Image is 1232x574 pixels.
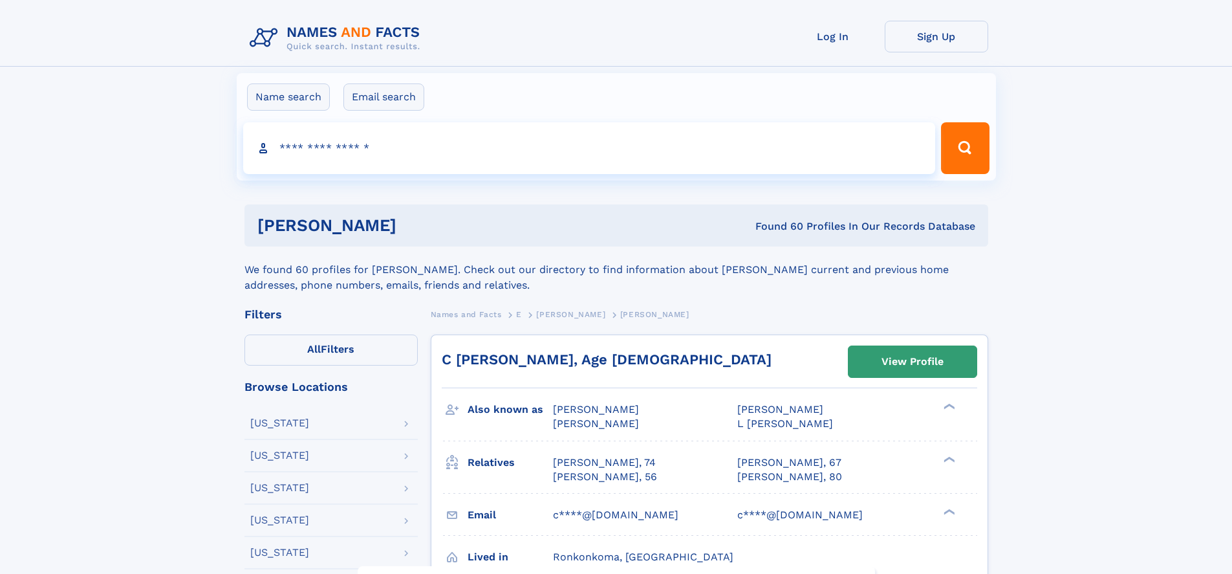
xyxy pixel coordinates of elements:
[431,306,502,322] a: Names and Facts
[553,403,639,415] span: [PERSON_NAME]
[244,309,418,320] div: Filters
[250,547,309,558] div: [US_STATE]
[442,351,772,368] a: C [PERSON_NAME], Age [DEMOGRAPHIC_DATA]
[737,470,842,484] a: [PERSON_NAME], 80
[244,381,418,393] div: Browse Locations
[553,551,733,563] span: Ronkonkoma, [GEOGRAPHIC_DATA]
[468,452,553,474] h3: Relatives
[247,83,330,111] label: Name search
[848,346,977,377] a: View Profile
[468,504,553,526] h3: Email
[468,399,553,421] h3: Also known as
[737,456,841,470] a: [PERSON_NAME], 67
[343,83,424,111] label: Email search
[244,335,418,366] label: Filters
[620,310,689,319] span: [PERSON_NAME]
[781,21,885,52] a: Log In
[243,122,936,174] input: search input
[940,403,956,411] div: ❯
[250,450,309,461] div: [US_STATE]
[250,418,309,428] div: [US_STATE]
[468,546,553,568] h3: Lived in
[881,347,944,377] div: View Profile
[516,306,522,322] a: E
[940,455,956,463] div: ❯
[250,515,309,525] div: [US_STATE]
[885,21,988,52] a: Sign Up
[576,219,975,234] div: Found 60 Profiles In Our Records Database
[244,247,988,293] div: We found 60 profiles for [PERSON_NAME]. Check out our directory to find information about [PERSON...
[553,456,656,470] a: [PERSON_NAME], 74
[941,122,989,174] button: Search Button
[737,417,833,430] span: L [PERSON_NAME]
[536,306,605,322] a: [PERSON_NAME]
[244,21,431,56] img: Logo Names and Facts
[307,343,321,355] span: All
[940,507,956,516] div: ❯
[536,310,605,319] span: [PERSON_NAME]
[553,417,639,430] span: [PERSON_NAME]
[257,217,576,234] h1: [PERSON_NAME]
[737,403,823,415] span: [PERSON_NAME]
[250,483,309,493] div: [US_STATE]
[553,470,657,484] a: [PERSON_NAME], 56
[516,310,522,319] span: E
